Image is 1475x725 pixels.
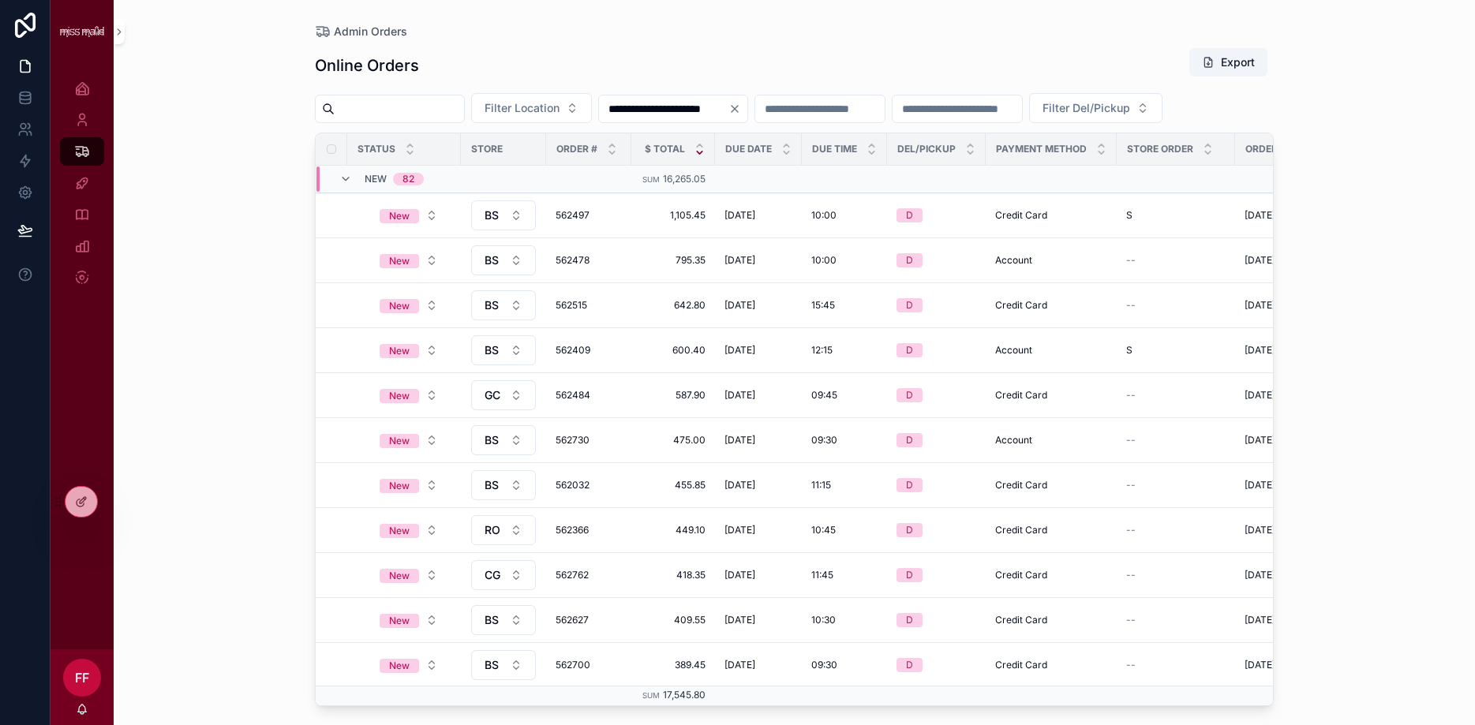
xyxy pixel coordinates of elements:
a: [DATE] [724,569,792,581]
span: $ Total [645,143,685,155]
span: RO [485,522,500,538]
div: New [389,389,410,403]
a: 09:45 [811,389,878,402]
span: [DATE] [724,479,755,491]
a: 562478 [556,254,622,267]
div: D [906,298,913,312]
span: 449.10 [641,524,706,536]
a: Select Button [470,604,537,636]
button: Select Button [367,606,451,634]
a: -- [1126,569,1226,581]
span: BS [485,207,499,223]
button: Select Button [471,93,592,123]
span: Credit Card [995,389,1047,402]
a: Credit Card [995,479,1107,491]
a: 10:45 [811,524,878,536]
a: Select Button [470,469,537,501]
div: New [389,569,410,583]
span: [DATE] [724,569,755,581]
span: FF [75,668,89,687]
a: 11:45 [811,569,878,581]
button: Select Button [367,336,451,364]
span: -- [1126,569,1136,581]
span: 09:45 [811,389,837,402]
div: New [389,254,410,268]
div: D [906,478,913,492]
span: 455.85 [641,479,706,491]
a: 562515 [556,299,622,312]
span: Credit Card [995,299,1047,312]
a: D [897,343,976,357]
a: 795.35 [641,254,706,267]
a: [DATE] 10:52 am [1245,479,1344,491]
a: [DATE] 9:39 am [1245,209,1344,222]
div: D [906,253,913,267]
small: Sum [642,175,660,184]
a: [DATE] 4:45 pm [1245,254,1344,267]
a: 562627 [556,614,622,626]
span: 562730 [556,434,622,447]
button: Select Button [471,425,536,455]
a: D [897,568,976,582]
a: [DATE] [724,524,792,536]
a: D [897,433,976,447]
a: [DATE] 8:39 pm [1245,389,1344,402]
button: Select Button [471,470,536,500]
span: [DATE] 5:58 pm [1245,659,1313,671]
span: 475.00 [641,434,706,447]
a: 10:30 [811,614,878,626]
a: Account [995,254,1107,267]
button: Select Button [471,335,536,365]
span: S [1126,344,1132,357]
a: D [897,298,976,312]
div: D [906,613,913,627]
a: -- [1126,614,1226,626]
span: Store [471,143,503,155]
button: Select Button [471,245,536,275]
a: 642.80 [641,299,706,312]
a: Select Button [470,514,537,546]
span: Del/Pickup [897,143,956,155]
a: -- [1126,389,1226,402]
a: 600.40 [641,344,706,357]
button: Select Button [471,380,536,410]
span: [DATE] 9:58 am [1245,434,1313,447]
a: 15:45 [811,299,878,312]
a: Select Button [470,379,537,411]
div: New [389,614,410,628]
a: Select Button [470,200,537,231]
span: [DATE] [724,659,755,671]
span: BS [485,297,499,313]
span: 409.55 [641,614,706,626]
div: D [906,568,913,582]
a: 09:30 [811,434,878,447]
span: Credit Card [995,614,1047,626]
span: Filter Location [485,100,560,116]
span: [DATE] 12:18 pm [1245,569,1316,581]
a: 562484 [556,389,622,402]
div: D [906,523,913,537]
span: [DATE] [724,389,755,402]
a: D [897,478,976,492]
span: [DATE] 8:39 pm [1245,389,1313,402]
a: [DATE] [724,614,792,626]
span: 09:30 [811,659,837,671]
span: -- [1126,659,1136,671]
div: New [389,659,410,673]
a: [DATE] 5:58 pm [1245,659,1344,671]
a: Select Button [366,650,451,680]
span: Order # [556,143,597,155]
div: D [906,658,913,672]
button: Select Button [471,515,536,545]
button: Select Button [367,471,451,499]
button: Clear [728,103,747,115]
a: Credit Card [995,569,1107,581]
a: Select Button [366,290,451,320]
a: 389.45 [641,659,706,671]
span: 17,545.80 [663,689,706,701]
div: D [906,343,913,357]
span: BS [485,432,499,448]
